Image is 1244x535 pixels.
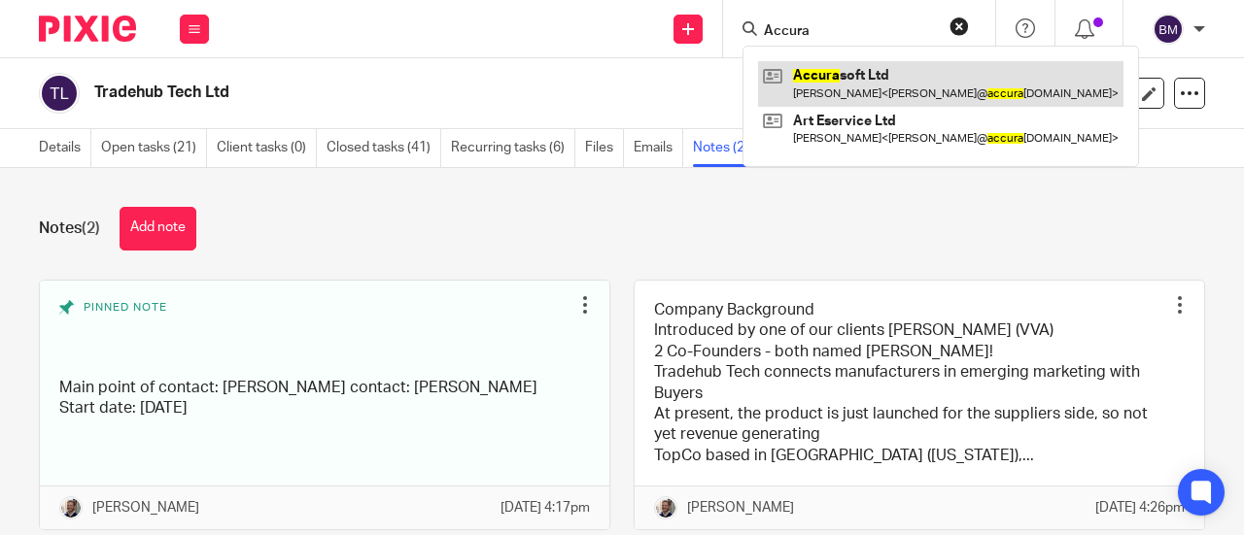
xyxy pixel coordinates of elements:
[1153,14,1184,45] img: svg%3E
[101,129,207,167] a: Open tasks (21)
[950,17,969,36] button: Clear
[501,498,590,518] p: [DATE] 4:17pm
[39,16,136,42] img: Pixie
[94,83,772,103] h2: Tradehub Tech Ltd
[585,129,624,167] a: Files
[59,300,570,363] div: Pinned note
[92,498,199,518] p: [PERSON_NAME]
[39,218,100,239] h1: Notes
[654,496,677,519] img: Matt%20Circle.png
[693,129,759,167] a: Notes (2)
[39,73,80,114] img: svg%3E
[327,129,441,167] a: Closed tasks (41)
[120,207,196,251] button: Add note
[687,498,794,518] p: [PERSON_NAME]
[451,129,575,167] a: Recurring tasks (6)
[39,129,91,167] a: Details
[82,220,100,236] span: (2)
[762,23,937,41] input: Search
[634,129,683,167] a: Emails
[217,129,317,167] a: Client tasks (0)
[59,496,83,519] img: Matt%20Circle.png
[1095,498,1185,518] p: [DATE] 4:26pm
